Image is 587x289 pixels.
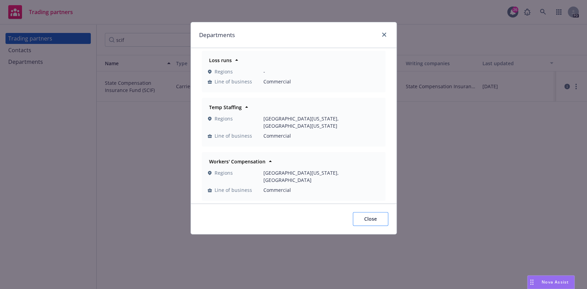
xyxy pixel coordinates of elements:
span: Commercial [263,78,380,85]
h1: Departments [199,31,235,39]
span: Regions [215,115,233,122]
strong: Temp Staffing [209,104,242,111]
button: Close [353,212,388,226]
span: Line of business [215,78,252,85]
span: Line of business [215,132,252,139]
span: Commercial [263,186,380,194]
a: close [380,31,388,39]
span: Commercial [263,132,380,139]
span: - [263,68,380,75]
button: Nova Assist [527,275,575,289]
strong: Workers' Compensation [209,158,265,165]
span: Regions [215,169,233,176]
span: [GEOGRAPHIC_DATA][US_STATE], [GEOGRAPHIC_DATA] [263,169,380,184]
span: [GEOGRAPHIC_DATA][US_STATE], [GEOGRAPHIC_DATA][US_STATE] [263,115,380,129]
div: Drag to move [528,276,536,289]
strong: Loss runs [209,57,232,63]
span: Regions [215,68,233,75]
span: Close [364,216,377,222]
span: Nova Assist [542,279,569,285]
span: Line of business [215,186,252,194]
